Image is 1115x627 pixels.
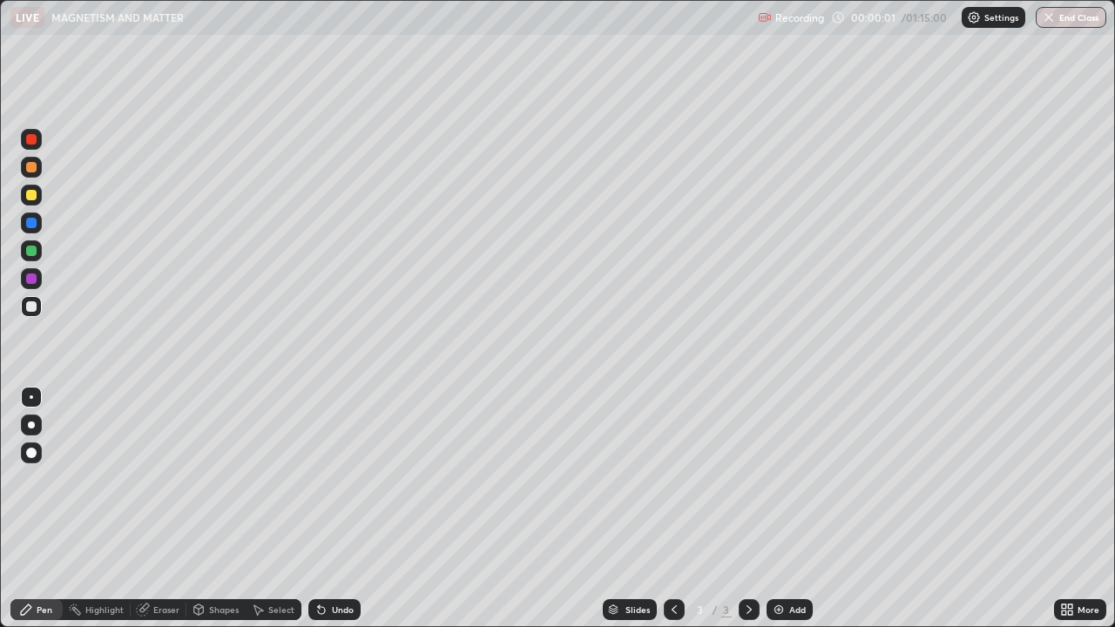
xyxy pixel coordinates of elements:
img: class-settings-icons [967,10,981,24]
p: MAGNETISM AND MATTER [51,10,184,24]
button: End Class [1036,7,1106,28]
div: Highlight [85,605,124,614]
div: Slides [625,605,650,614]
div: 3 [721,602,732,617]
p: LIVE [16,10,39,24]
div: / [713,604,718,615]
div: 3 [692,604,709,615]
p: Settings [984,13,1018,22]
img: recording.375f2c34.svg [758,10,772,24]
div: Shapes [209,605,239,614]
div: More [1078,605,1099,614]
div: Add [789,605,806,614]
div: Undo [332,605,354,614]
img: add-slide-button [772,603,786,617]
div: Select [268,605,294,614]
img: end-class-cross [1042,10,1056,24]
div: Pen [37,605,52,614]
p: Recording [775,11,824,24]
div: Eraser [153,605,179,614]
